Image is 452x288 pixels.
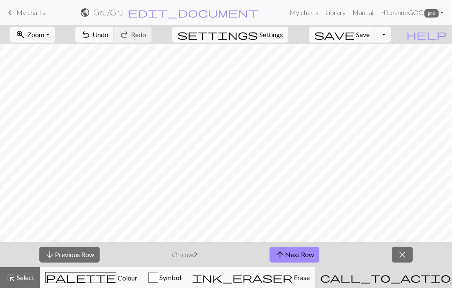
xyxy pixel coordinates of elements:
button: Undo [75,27,114,43]
span: Erase [293,273,310,281]
span: settings [177,29,258,40]
span: public [80,7,90,18]
p: On row [172,250,197,260]
span: undo [81,29,91,40]
span: Colour [116,274,137,282]
span: highlight_alt [5,272,15,283]
span: save [314,29,354,40]
a: My charts [5,5,45,20]
a: Library [322,4,349,21]
button: Previous Row [39,247,100,263]
span: zoom_in [15,29,26,40]
strong: 2 [193,250,197,258]
button: Colour [40,267,143,288]
a: Manual [349,4,377,21]
span: Select [15,273,34,281]
span: arrow_upward [275,249,285,260]
button: Symbol [143,267,187,288]
h2: Gru / Gru [93,8,124,17]
span: Settings [259,30,283,40]
a: My charts [286,4,322,21]
span: edit_document [128,7,258,18]
span: ink_eraser [192,272,293,283]
span: arrow_downward [45,249,55,260]
i: Settings [177,30,258,40]
span: keyboard_arrow_left [5,7,15,18]
button: Next Row [270,247,319,263]
button: Erase [187,267,315,288]
span: Undo [92,30,108,38]
span: pro [424,9,439,18]
button: Save [309,27,375,43]
span: Zoom [27,30,44,38]
span: Save [356,30,370,38]
a: HiLeanneGOC pro [377,4,447,21]
button: Zoom [10,27,55,43]
span: close [397,249,407,260]
span: help [406,29,447,40]
span: palette [46,272,116,283]
span: Symbol [158,273,181,281]
button: SettingsSettings [172,27,288,43]
span: My charts [16,8,45,16]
